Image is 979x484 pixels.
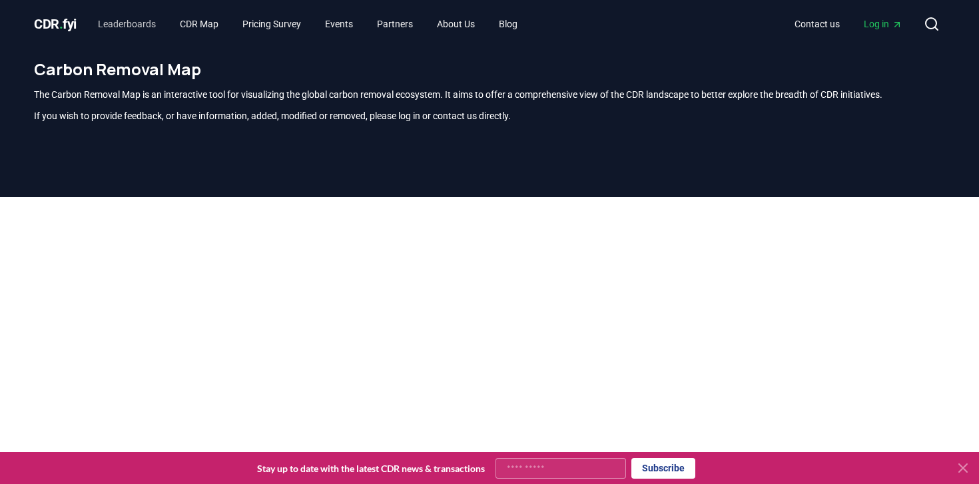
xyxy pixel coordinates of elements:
span: . [59,16,63,32]
h1: Carbon Removal Map [34,59,945,80]
a: Blog [488,12,528,36]
nav: Main [784,12,913,36]
a: CDR.fyi [34,15,77,33]
a: Events [314,12,364,36]
a: Pricing Survey [232,12,312,36]
p: If you wish to provide feedback, or have information, added, modified or removed, please log in o... [34,109,945,122]
a: Leaderboards [87,12,166,36]
span: Log in [864,17,902,31]
a: About Us [426,12,486,36]
a: CDR Map [169,12,229,36]
span: CDR fyi [34,16,77,32]
p: The Carbon Removal Map is an interactive tool for visualizing the global carbon removal ecosystem... [34,88,945,101]
a: Contact us [784,12,850,36]
a: Partners [366,12,424,36]
nav: Main [87,12,528,36]
a: Log in [853,12,913,36]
